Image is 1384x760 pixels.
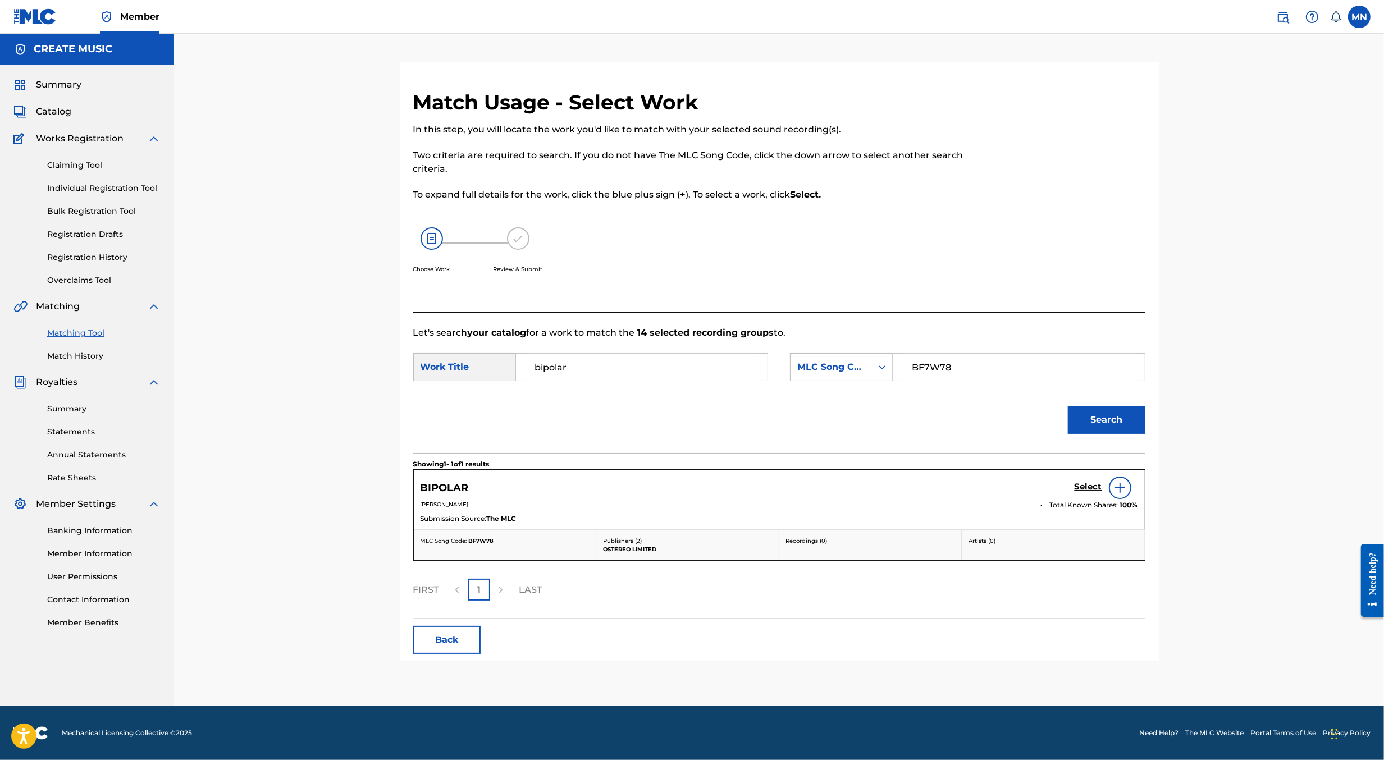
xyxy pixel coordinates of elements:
[469,537,494,544] span: BF7W78
[13,43,27,56] img: Accounts
[120,10,159,23] span: Member
[147,132,161,145] img: expand
[100,10,113,24] img: Top Rightsholder
[47,228,161,240] a: Registration Drafts
[1328,706,1384,760] iframe: Chat Widget
[635,327,774,338] strong: 14 selected recording groups
[1120,500,1138,510] span: 100 %
[1139,728,1179,738] a: Need Help?
[13,376,27,389] img: Royalties
[47,182,161,194] a: Individual Registration Tool
[13,497,27,511] img: Member Settings
[1075,482,1102,492] h5: Select
[36,300,80,313] span: Matching
[62,728,192,738] span: Mechanical Licensing Collective © 2025
[1323,728,1371,738] a: Privacy Policy
[13,105,27,118] img: Catalog
[797,360,865,374] div: MLC Song Code
[47,205,161,217] a: Bulk Registration Tool
[413,340,1145,453] form: Search Form
[1113,481,1127,495] img: info
[34,43,112,56] h5: CREATE MUSIC
[413,626,481,654] button: Back
[413,459,490,469] p: Showing 1 - 1 of 1 results
[487,514,517,524] span: The MLC
[47,327,161,339] a: Matching Tool
[13,132,28,145] img: Works Registration
[680,189,686,200] strong: +
[1272,6,1294,28] a: Public Search
[413,149,977,176] p: Two criteria are required to search. If you do not have The MLC Song Code, click the down arrow t...
[147,376,161,389] img: expand
[507,227,529,250] img: 173f8e8b57e69610e344.svg
[413,90,705,115] h2: Match Usage - Select Work
[413,265,450,273] p: Choose Work
[36,105,71,118] span: Catalog
[1185,728,1244,738] a: The MLC Website
[791,189,821,200] strong: Select.
[1305,10,1319,24] img: help
[786,537,955,545] p: Recordings ( 0 )
[1301,6,1323,28] div: Help
[147,300,161,313] img: expand
[47,159,161,171] a: Claiming Tool
[421,501,469,508] span: [PERSON_NAME]
[47,571,161,583] a: User Permissions
[519,583,542,597] p: LAST
[1250,728,1316,738] a: Portal Terms of Use
[47,251,161,263] a: Registration History
[477,583,481,597] p: 1
[1276,10,1290,24] img: search
[47,426,161,438] a: Statements
[13,78,27,91] img: Summary
[36,376,77,389] span: Royalties
[421,514,487,524] span: Submission Source:
[13,726,48,740] img: logo
[36,497,116,511] span: Member Settings
[413,326,1145,340] p: Let's search for a work to match the to.
[36,78,81,91] span: Summary
[147,497,161,511] img: expand
[494,265,543,273] p: Review & Submit
[1068,406,1145,434] button: Search
[47,472,161,484] a: Rate Sheets
[468,327,527,338] strong: your catalog
[1330,11,1341,22] div: Notifications
[603,545,772,553] p: OSTEREO LIMITED
[421,537,467,544] span: MLC Song Code:
[47,350,161,362] a: Match History
[47,525,161,537] a: Banking Information
[47,274,161,286] a: Overclaims Tool
[421,482,469,495] h5: BIPOLAR
[421,227,443,250] img: 26af456c4569493f7445.svg
[413,583,439,597] p: FIRST
[47,403,161,415] a: Summary
[1050,500,1120,510] span: Total Known Shares:
[13,300,28,313] img: Matching
[413,123,977,136] p: In this step, you will locate the work you'd like to match with your selected sound recording(s).
[603,537,772,545] p: Publishers ( 2 )
[47,594,161,606] a: Contact Information
[13,78,81,91] a: SummarySummary
[36,132,124,145] span: Works Registration
[47,449,161,461] a: Annual Statements
[1331,717,1338,751] div: Drag
[413,188,977,202] p: To expand full details for the work, click the blue plus sign ( ). To select a work, click
[1348,6,1371,28] div: User Menu
[47,617,161,629] a: Member Benefits
[47,548,161,560] a: Member Information
[1353,535,1384,626] iframe: Resource Center
[13,8,57,25] img: MLC Logo
[969,537,1138,545] p: Artists ( 0 )
[13,105,71,118] a: CatalogCatalog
